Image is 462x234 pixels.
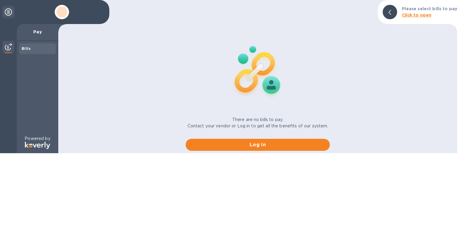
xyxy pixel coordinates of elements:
[22,29,53,35] p: Pay
[186,139,330,151] button: Log in
[187,117,328,129] p: There are no bills to pay. Contact your vendor or Log in to get all the benefits of our system.
[22,46,31,51] b: Bills
[402,6,457,11] b: Please select bills to pay
[402,13,432,17] b: Click to open
[190,141,325,148] span: Log in
[25,135,50,142] p: Powered by
[25,142,50,149] img: Logo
